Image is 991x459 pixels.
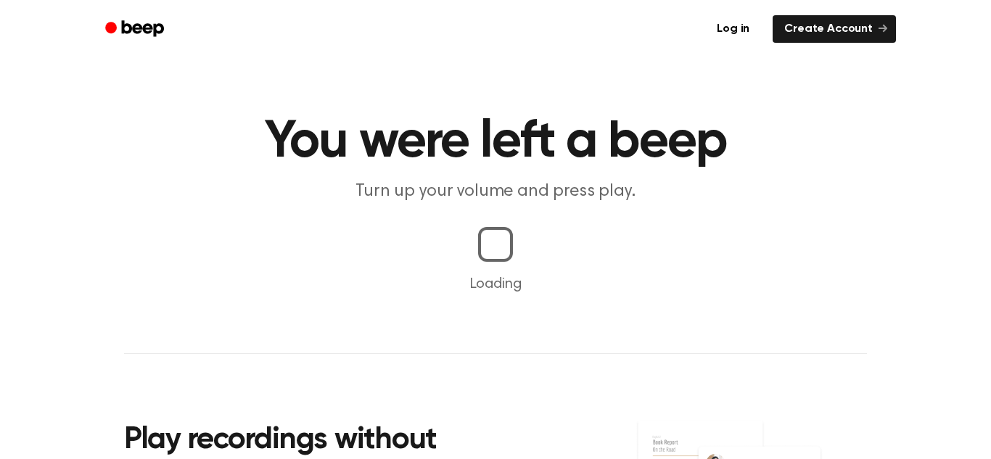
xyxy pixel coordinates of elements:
h1: You were left a beep [124,116,867,168]
a: Beep [95,15,177,44]
a: Create Account [773,15,896,43]
p: Turn up your volume and press play. [217,180,774,204]
a: Log in [702,12,764,46]
p: Loading [17,273,974,295]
